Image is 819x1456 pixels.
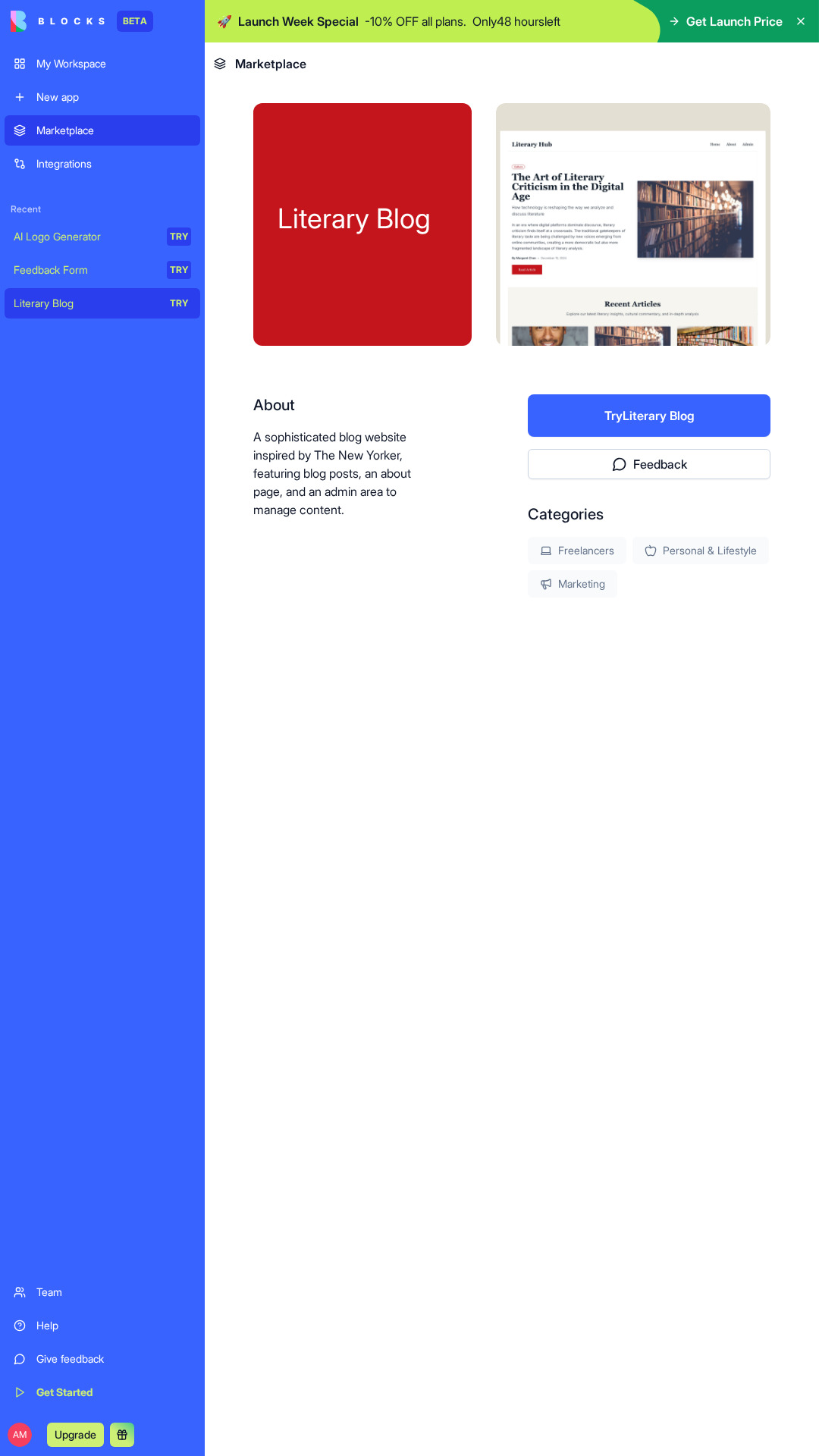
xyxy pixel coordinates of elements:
div: About [253,394,431,416]
a: Upgrade [47,1426,104,1442]
div: TRY [167,227,191,246]
a: Feedback FormTRY [5,255,200,285]
span: Recent [5,203,200,215]
a: Integrations [5,149,200,179]
div: Help [36,1318,191,1333]
span: AM [8,1423,32,1447]
img: logo [11,11,105,32]
div: Team [36,1285,191,1300]
a: My Workspace [5,49,200,79]
div: New app [36,89,191,105]
a: Help [5,1310,200,1341]
div: Get Started [36,1385,191,1400]
p: A sophisticated blog website inspired by The New Yorker, featuring blog posts, an about page, and... [253,428,431,519]
button: TryLiterary Blog [528,394,770,437]
a: Give feedback [5,1344,200,1374]
div: Freelancers [528,537,626,564]
div: Literary Blog [14,296,156,311]
div: BETA [117,11,153,32]
div: TRY [167,261,191,279]
div: Personal & Lifestyle [632,537,769,564]
a: Team [5,1277,200,1307]
div: TRY [167,294,191,312]
span: Marketplace [235,55,306,73]
div: Literary Blog [278,203,447,234]
div: My Workspace [36,56,191,71]
div: Marketing [528,570,617,598]
span: Get Launch Price [686,12,783,30]
a: AI Logo GeneratorTRY [5,221,200,252]
span: 🚀 [217,12,232,30]
a: Marketplace [5,115,200,146]
a: BETA [11,11,153,32]
div: Give feedback [36,1351,191,1367]
div: Integrations [36,156,191,171]
p: - 10 % OFF all plans. [365,12,466,30]
div: Categories [528,504,770,525]
a: New app [5,82,200,112]
div: Marketplace [36,123,191,138]
a: Literary BlogTRY [5,288,200,318]
div: Feedback Form [14,262,156,278]
button: Feedback [528,449,770,479]
div: AI Logo Generator [14,229,156,244]
span: Launch Week Special [238,12,359,30]
button: Upgrade [47,1423,104,1447]
a: Get Started [5,1377,200,1407]
p: Only 48 hours left [472,12,560,30]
